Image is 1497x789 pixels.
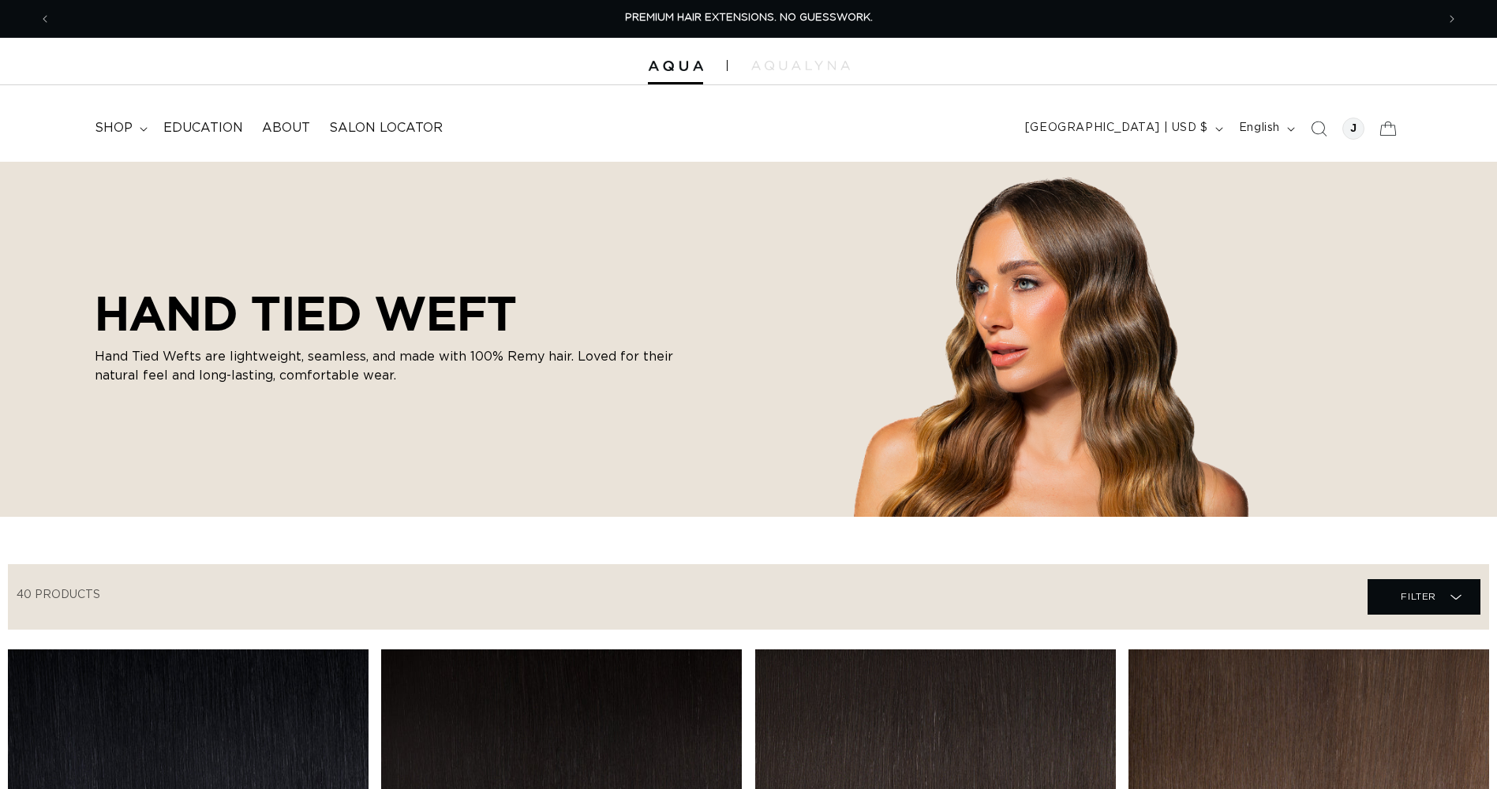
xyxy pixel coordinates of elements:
a: Education [154,110,253,146]
span: Salon Locator [329,120,443,136]
img: aqualyna.com [751,61,850,70]
h2: HAND TIED WEFT [95,286,694,341]
p: Hand Tied Wefts are lightweight, seamless, and made with 100% Remy hair. Loved for their natural ... [95,347,694,385]
span: English [1239,120,1280,136]
button: [GEOGRAPHIC_DATA] | USD $ [1016,114,1229,144]
summary: shop [85,110,154,146]
span: shop [95,120,133,136]
img: Aqua Hair Extensions [648,61,703,72]
span: Education [163,120,243,136]
button: English [1229,114,1301,144]
a: About [253,110,320,146]
span: Filter [1401,581,1436,611]
summary: Search [1301,111,1336,146]
summary: Filter [1368,579,1480,615]
button: Previous announcement [28,4,62,34]
span: About [262,120,310,136]
span: [GEOGRAPHIC_DATA] | USD $ [1025,120,1208,136]
a: Salon Locator [320,110,452,146]
span: 40 products [17,589,100,600]
span: PREMIUM HAIR EXTENSIONS. NO GUESSWORK. [625,13,873,23]
button: Next announcement [1435,4,1469,34]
